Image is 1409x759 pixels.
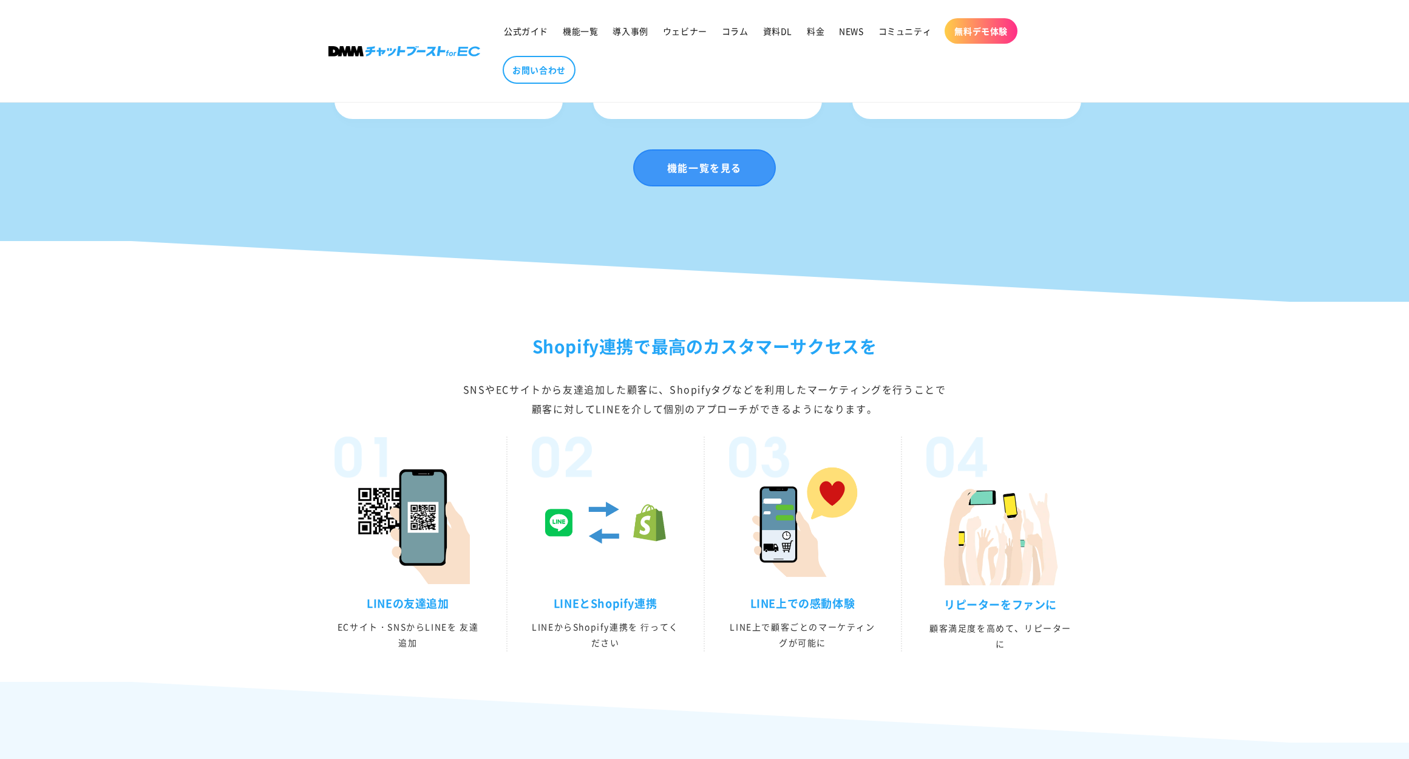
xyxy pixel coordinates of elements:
[328,332,1081,361] h2: Shopify連携で最⾼のカスタマーサクセスを
[715,18,756,44] a: コラム
[512,64,566,75] span: お問い合わせ
[926,597,1075,611] h3: リピーターをファンに
[347,461,470,584] img: LINEの友達追加
[741,461,864,584] img: LINE上での感動体験
[663,26,707,36] span: ウェビナー
[939,461,1063,585] img: リピーターをファンに
[656,18,715,44] a: ウェビナー
[328,46,480,56] img: 株式会社DMM Boost
[613,26,648,36] span: 導入事例
[334,619,482,650] p: ECサイト・SNSからLINEを 友達追加
[945,18,1017,44] a: 無料デモ体験
[328,379,1081,418] div: SNSやECサイトから友達追加した顧客に、Shopifyタグなどを利用したマーケティングを行うことで 顧客に対してLINEを介して個別のアプローチができるようになります。
[954,26,1008,36] span: 無料デモ体験
[605,18,655,44] a: 導入事例
[832,18,871,44] a: NEWS
[497,18,555,44] a: 公式ガイド
[532,619,679,650] p: LINEからShopify連携を ⾏ってください
[504,26,548,36] span: 公式ガイド
[722,26,749,36] span: コラム
[871,18,939,44] a: コミュニティ
[729,596,877,610] h3: LINE上での感動体験
[555,18,605,44] a: 機能一覧
[878,26,932,36] span: コミュニティ
[532,596,679,610] h3: LINEとShopify連携
[503,56,575,84] a: お問い合わせ
[763,26,792,36] span: 資料DL
[756,18,800,44] a: 資料DL
[926,621,1075,651] p: 顧客満足度を高めて、リピーターに
[839,26,863,36] span: NEWS
[729,619,877,650] p: LINE上で顧客ごとのマーケティングが可能に
[334,596,482,610] h3: LINEの友達追加
[633,149,776,186] a: 機能一覧を見る
[544,461,667,584] img: LINEとShopify連携
[563,26,598,36] span: 機能一覧
[800,18,832,44] a: 料金
[807,26,824,36] span: 料金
